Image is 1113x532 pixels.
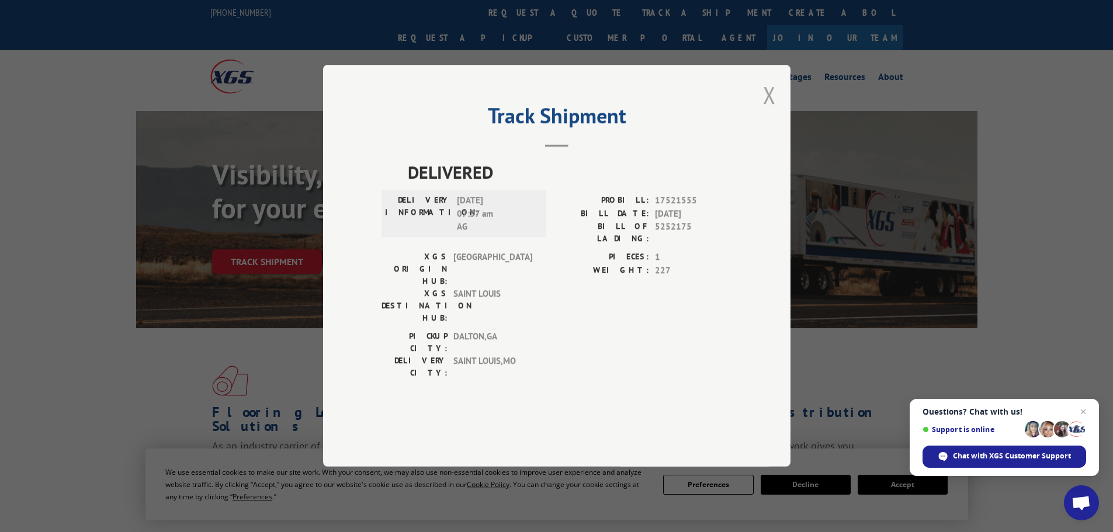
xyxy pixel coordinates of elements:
[557,264,649,277] label: WEIGHT:
[1076,405,1090,419] span: Close chat
[408,159,732,186] span: DELIVERED
[382,355,448,380] label: DELIVERY CITY:
[382,288,448,325] label: XGS DESTINATION HUB:
[953,451,1071,461] span: Chat with XGS Customer Support
[1064,485,1099,520] div: Open chat
[557,251,649,265] label: PIECES:
[923,407,1086,416] span: Questions? Chat with us!
[655,264,732,277] span: 227
[453,251,532,288] span: [GEOGRAPHIC_DATA]
[453,331,532,355] span: DALTON , GA
[557,207,649,221] label: BILL DATE:
[763,79,776,110] button: Close modal
[557,221,649,245] label: BILL OF LADING:
[655,221,732,245] span: 5252175
[923,446,1086,468] div: Chat with XGS Customer Support
[382,107,732,130] h2: Track Shipment
[457,194,536,234] span: [DATE] 07:37 am AG
[453,288,532,325] span: SAINT LOUIS
[655,251,732,265] span: 1
[557,194,649,208] label: PROBILL:
[453,355,532,380] span: SAINT LOUIS , MO
[655,207,732,221] span: [DATE]
[382,331,448,355] label: PICKUP CITY:
[923,425,1021,434] span: Support is online
[382,251,448,288] label: XGS ORIGIN HUB:
[385,194,451,234] label: DELIVERY INFORMATION:
[655,194,732,208] span: 17521555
